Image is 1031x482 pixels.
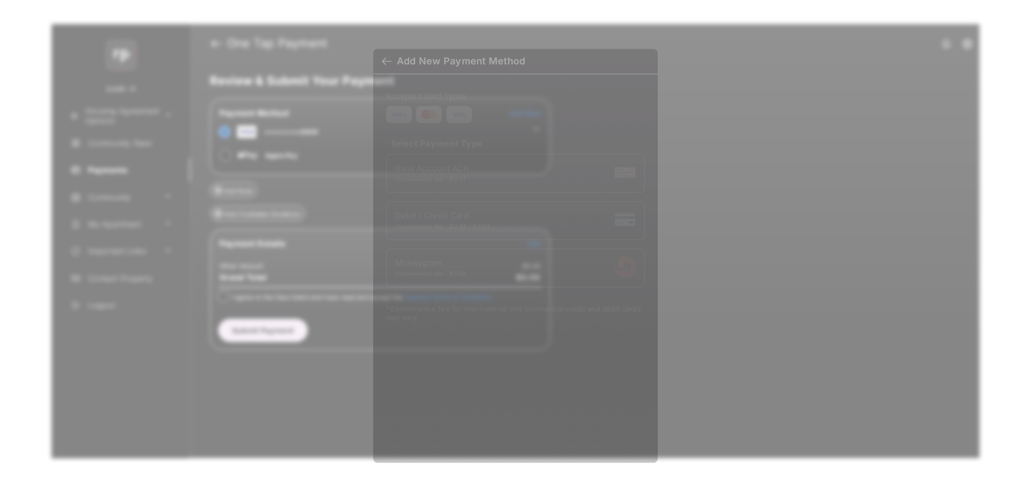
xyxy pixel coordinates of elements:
div: * Convenience fee for international and commercial credit and debit cards may vary. [386,304,645,324]
h4: Select Payment Type [386,138,645,149]
span: Accepted Card Types [386,91,471,100]
span: Bank Account ACH [395,163,469,173]
div: Convenience fee - $7.99 [395,270,466,277]
div: Add New Payment Method [397,55,525,67]
div: Convenience fee - $0.01 [395,176,469,183]
span: Moneygram [395,258,466,268]
div: Convenience fee - $2.99 / $0.03 [395,223,490,230]
span: Debit / Credit Card [395,210,490,221]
